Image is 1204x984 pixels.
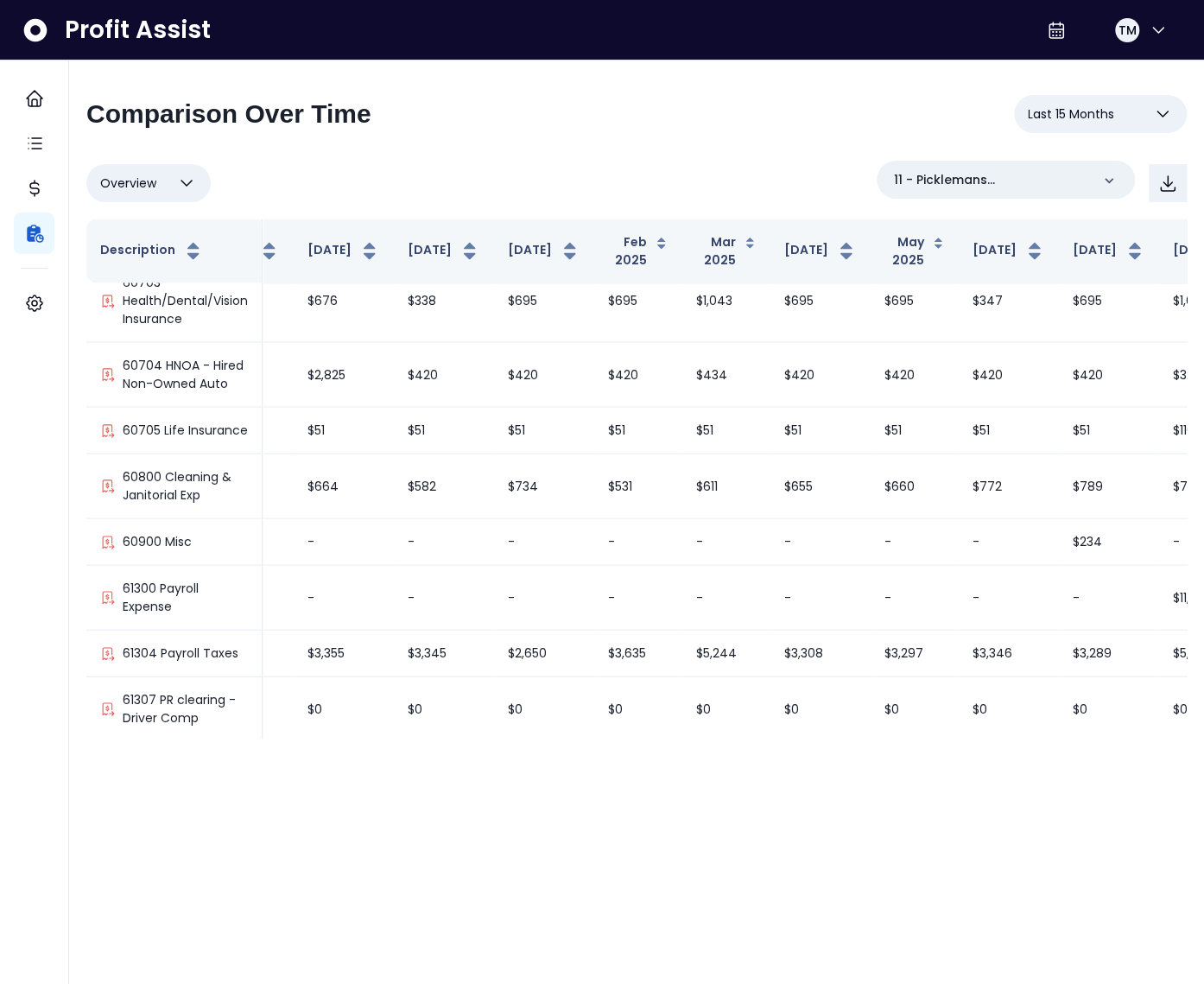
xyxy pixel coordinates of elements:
[871,260,959,343] td: $695
[1028,104,1114,124] span: Last 15 Months
[494,631,594,677] td: $2,650
[394,260,494,343] td: $338
[973,241,1045,262] button: [DATE]
[294,631,394,677] td: $3,355
[394,519,494,566] td: -
[123,644,238,663] p: 61304 Payroll Taxes
[871,343,959,408] td: $420
[594,677,682,742] td: $0
[86,98,371,130] h2: Comparison Over Time
[294,408,394,454] td: $51
[123,468,248,505] p: 60800 Cleaning & Janitorial Exp
[100,173,156,194] span: Overview
[394,631,494,677] td: $3,345
[494,454,594,519] td: $734
[959,408,1059,454] td: $51
[1118,22,1136,39] span: TM
[508,241,580,262] button: [DATE]
[494,677,594,742] td: $0
[682,566,770,631] td: -
[494,343,594,408] td: $420
[100,241,204,262] button: Description
[770,454,871,519] td: $655
[682,408,770,454] td: $51
[1059,343,1159,408] td: $420
[294,677,394,742] td: $0
[123,422,248,440] p: 60705 Life Insurance
[494,519,594,566] td: -
[682,677,770,742] td: $0
[594,454,682,519] td: $531
[123,274,248,328] p: 60703 Health/Dental/Vision Insurance
[294,566,394,631] td: -
[307,241,380,262] button: [DATE]
[394,677,494,742] td: $0
[959,454,1059,519] td: $772
[959,519,1059,566] td: -
[682,260,770,343] td: $1,043
[682,631,770,677] td: $5,244
[1059,260,1159,343] td: $695
[770,343,871,408] td: $420
[494,566,594,631] td: -
[770,566,871,631] td: -
[394,566,494,631] td: -
[1059,566,1159,631] td: -
[594,519,682,566] td: -
[594,566,682,631] td: -
[294,454,394,519] td: $664
[1059,677,1159,742] td: $0
[682,454,770,519] td: $611
[294,260,394,343] td: $676
[594,343,682,408] td: $420
[494,408,594,454] td: $51
[682,519,770,566] td: -
[770,631,871,677] td: $3,308
[1073,241,1145,262] button: [DATE]
[770,260,871,343] td: $695
[123,580,248,616] p: 61300 Payroll Expense
[123,357,248,393] p: 60704 HNOA - Hired Non-Owned Auto
[871,566,959,631] td: -
[1059,408,1159,454] td: $51
[1059,631,1159,677] td: $3,289
[682,343,770,408] td: $434
[594,260,682,343] td: $695
[65,15,211,46] span: Profit Assist
[696,233,757,270] button: Mar 2025
[394,343,494,408] td: $420
[959,677,1059,742] td: $0
[959,343,1059,408] td: $420
[394,408,494,454] td: $51
[871,408,959,454] td: $51
[871,677,959,742] td: $0
[123,533,192,551] p: 60900 Misc
[959,260,1059,343] td: $347
[784,241,857,262] button: [DATE]
[770,677,871,742] td: $0
[594,631,682,677] td: $3,635
[959,566,1059,631] td: -
[394,454,494,519] td: $582
[1059,454,1159,519] td: $789
[894,171,1090,189] p: 11 - Picklemans [PERSON_NAME]
[608,233,669,270] button: Feb 2025
[770,519,871,566] td: -
[594,408,682,454] td: $51
[871,454,959,519] td: $660
[408,241,480,262] button: [DATE]
[494,260,594,343] td: $695
[1059,519,1159,566] td: $234
[770,408,871,454] td: $51
[294,519,394,566] td: -
[871,519,959,566] td: -
[884,233,945,270] button: May 2025
[123,691,248,727] p: 61307 PR clearing - Driver Comp
[959,631,1059,677] td: $3,346
[871,631,959,677] td: $3,297
[294,343,394,408] td: $2,825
